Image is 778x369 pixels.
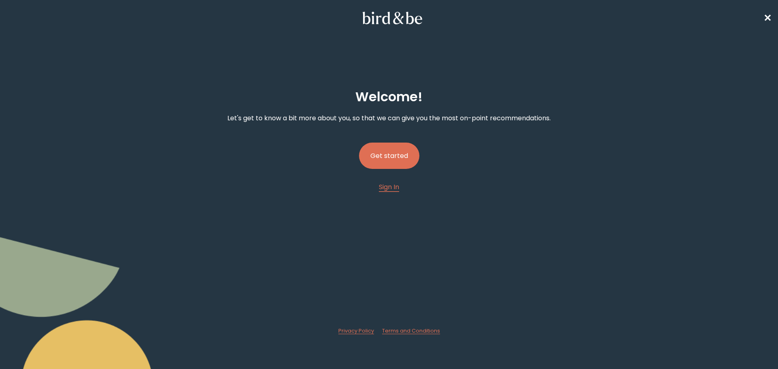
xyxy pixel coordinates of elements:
[763,11,772,25] a: ✕
[227,113,551,123] p: Let's get to know a bit more about you, so that we can give you the most on-point recommendations.
[359,143,419,169] button: Get started
[338,327,374,335] a: Privacy Policy
[355,87,423,107] h2: Welcome !
[379,182,399,192] a: Sign In
[338,327,374,334] span: Privacy Policy
[382,327,440,334] span: Terms and Conditions
[382,327,440,335] a: Terms and Conditions
[359,130,419,182] a: Get started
